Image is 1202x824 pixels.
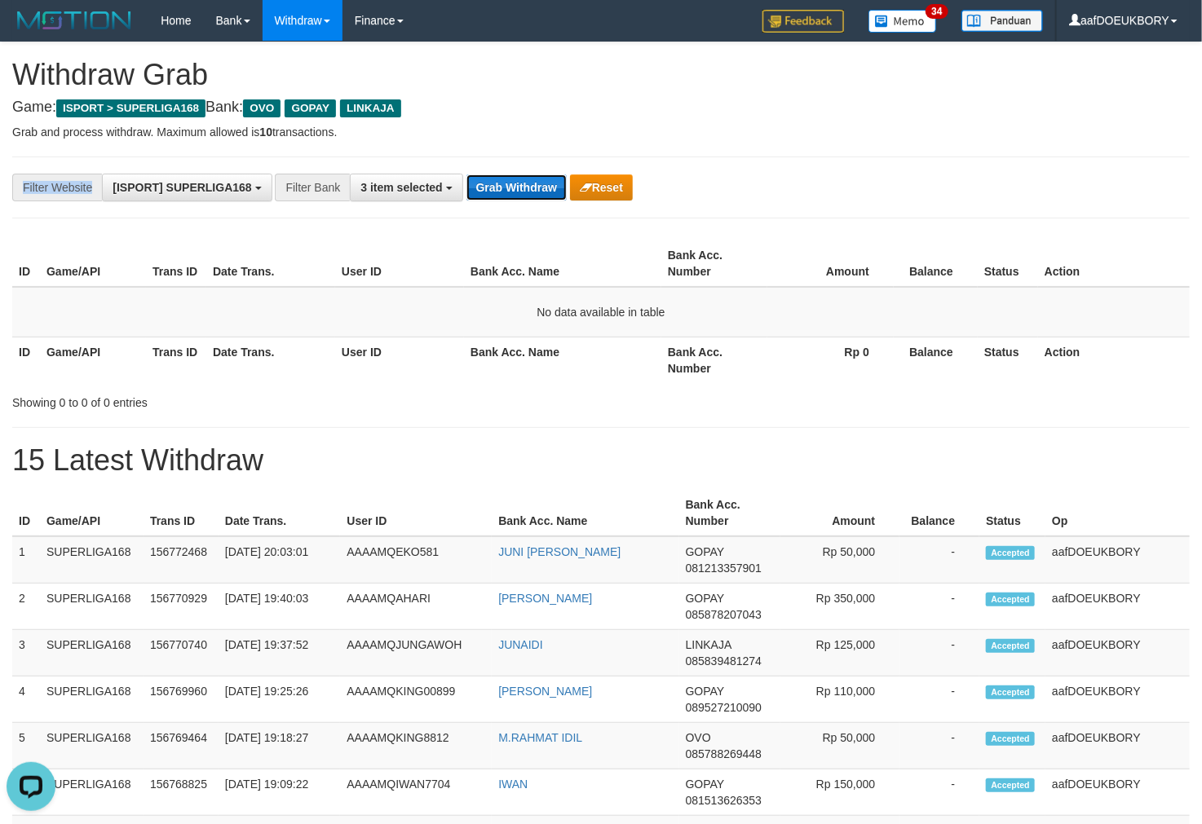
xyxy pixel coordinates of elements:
[113,181,251,194] span: [ISPORT] SUPERLIGA168
[144,536,219,584] td: 156772468
[219,584,341,630] td: [DATE] 19:40:03
[146,337,206,383] th: Trans ID
[498,685,592,698] a: [PERSON_NAME]
[340,99,401,117] span: LINKAJA
[12,337,40,383] th: ID
[102,174,272,201] button: [ISPORT] SUPERLIGA168
[12,536,40,584] td: 1
[219,769,341,816] td: [DATE] 19:09:22
[986,593,1035,606] span: Accepted
[978,337,1038,383] th: Status
[1038,337,1190,383] th: Action
[144,769,219,816] td: 156768825
[686,685,724,698] span: GOPAY
[285,99,336,117] span: GOPAY
[360,181,442,194] span: 3 item selected
[40,630,144,676] td: SUPERLIGA168
[12,388,488,411] div: Showing 0 to 0 of 0 entries
[498,731,582,744] a: M.RAHMAT IDIL
[986,778,1035,792] span: Accepted
[894,337,978,383] th: Balance
[926,4,948,19] span: 34
[275,174,350,201] div: Filter Bank
[986,732,1035,746] span: Accepted
[1045,769,1190,816] td: aafDOEUKBORY
[12,723,40,769] td: 5
[986,639,1035,653] span: Accepted
[780,536,900,584] td: Rp 50,000
[12,444,1190,477] h1: 15 Latest Withdraw
[899,769,979,816] td: -
[40,769,144,816] td: SUPERLIGA168
[144,584,219,630] td: 156770929
[498,778,528,791] a: IWAN
[219,723,341,769] td: [DATE] 19:18:27
[780,630,900,676] td: Rp 125,000
[40,676,144,723] td: SUPERLIGA168
[1045,676,1190,723] td: aafDOEUKBORY
[661,240,767,287] th: Bank Acc. Number
[40,337,146,383] th: Game/API
[780,676,900,723] td: Rp 110,000
[219,630,341,676] td: [DATE] 19:37:52
[686,747,762,760] span: Copy 085788269448 to clipboard
[780,584,900,630] td: Rp 350,000
[1038,240,1190,287] th: Action
[144,630,219,676] td: 156770740
[498,638,542,651] a: JUNAIDI
[686,794,762,807] span: Copy 081513626353 to clipboard
[899,536,979,584] td: -
[335,337,464,383] th: User ID
[767,240,894,287] th: Amount
[498,545,621,558] a: JUNI [PERSON_NAME]
[40,723,144,769] td: SUPERLIGA168
[1045,490,1190,536] th: Op
[40,536,144,584] td: SUPERLIGA168
[762,10,844,33] img: Feedback.jpg
[340,584,492,630] td: AAAAMQAHARI
[466,174,567,200] button: Grab Withdraw
[144,676,219,723] td: 156769960
[899,676,979,723] td: -
[340,536,492,584] td: AAAAMQEKO581
[464,337,661,383] th: Bank Acc. Name
[1045,630,1190,676] td: aafDOEUKBORY
[1045,723,1190,769] td: aafDOEUKBORY
[12,630,40,676] td: 3
[899,584,979,630] td: -
[206,240,335,287] th: Date Trans.
[498,592,592,605] a: [PERSON_NAME]
[12,287,1190,337] td: No data available in table
[686,545,724,558] span: GOPAY
[340,769,492,816] td: AAAAMQIWAN7704
[12,676,40,723] td: 4
[12,124,1190,140] p: Grab and process withdraw. Maximum allowed is transactions.
[986,546,1035,560] span: Accepted
[570,174,633,200] button: Reset
[780,769,900,816] td: Rp 150,000
[464,240,661,287] th: Bank Acc. Name
[899,723,979,769] td: -
[686,654,762,668] span: Copy 085839481274 to clipboard
[12,490,40,536] th: ID
[686,701,762,714] span: Copy 089527210090 to clipboard
[335,240,464,287] th: User ID
[767,337,894,383] th: Rp 0
[259,126,272,139] strong: 10
[961,10,1043,32] img: panduan.png
[12,584,40,630] td: 2
[492,490,678,536] th: Bank Acc. Name
[899,490,979,536] th: Balance
[899,630,979,676] td: -
[340,676,492,723] td: AAAAMQKING00899
[340,630,492,676] td: AAAAMQJUNGAWOH
[686,608,762,621] span: Copy 085878207043 to clipboard
[144,490,219,536] th: Trans ID
[12,8,136,33] img: MOTION_logo.png
[1045,584,1190,630] td: aafDOEUKBORY
[12,99,1190,116] h4: Game: Bank:
[206,337,335,383] th: Date Trans.
[679,490,780,536] th: Bank Acc. Number
[146,240,206,287] th: Trans ID
[686,638,731,651] span: LINKAJA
